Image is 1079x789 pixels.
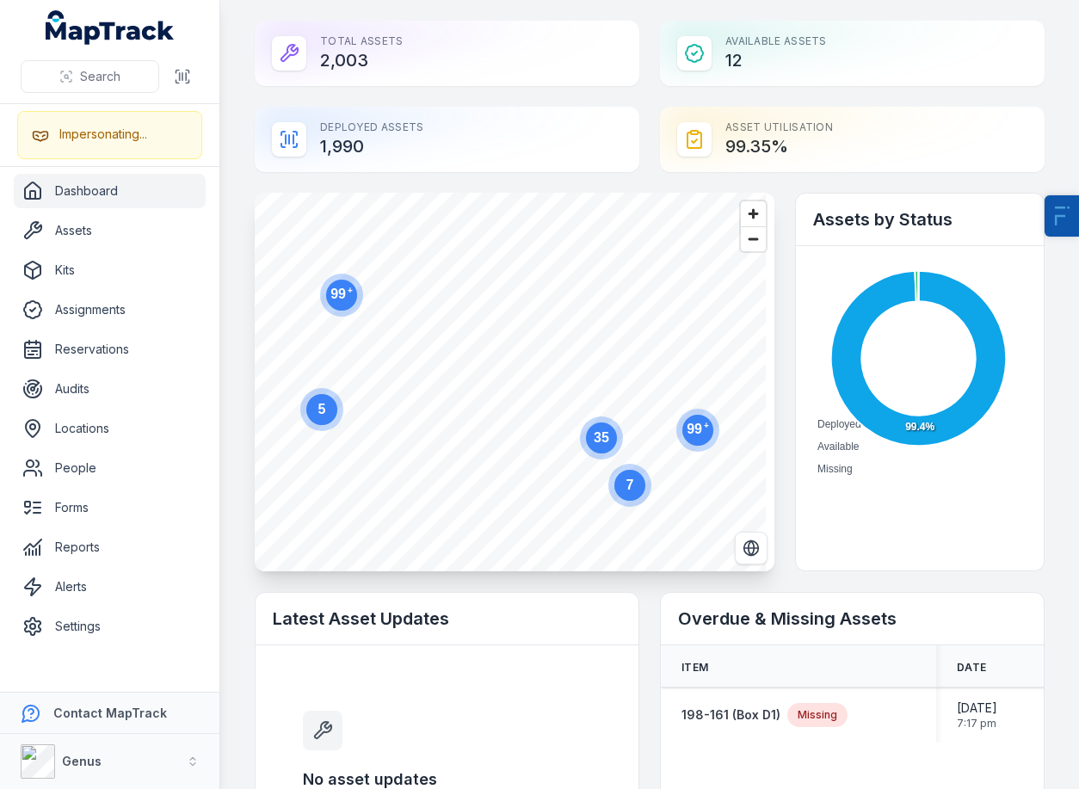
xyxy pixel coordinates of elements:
[741,201,766,226] button: Zoom in
[14,372,206,406] a: Audits
[62,754,102,768] strong: Genus
[704,421,709,430] tspan: +
[21,60,159,93] button: Search
[957,717,997,730] span: 7:17 pm
[817,441,859,453] span: Available
[681,661,708,675] span: Item
[735,532,768,564] button: Switch to Satellite View
[14,570,206,604] a: Alerts
[318,402,326,416] text: 5
[14,530,206,564] a: Reports
[817,463,853,475] span: Missing
[273,607,621,631] h2: Latest Asset Updates
[14,253,206,287] a: Kits
[14,451,206,485] a: People
[817,418,861,430] span: Deployed
[14,490,206,525] a: Forms
[14,174,206,208] a: Dashboard
[330,286,353,301] text: 99
[80,68,120,85] span: Search
[787,703,848,727] div: Missing
[594,430,609,445] text: 35
[14,411,206,446] a: Locations
[255,193,766,571] canvas: Map
[626,478,634,492] text: 7
[687,421,709,436] text: 99
[681,706,780,724] a: 198-161 (Box D1)
[14,293,206,327] a: Assignments
[957,700,997,717] span: [DATE]
[957,700,997,730] time: 04/08/2025, 7:17:25 pm
[678,607,1027,631] h2: Overdue & Missing Assets
[46,10,175,45] a: MapTrack
[741,226,766,251] button: Zoom out
[957,661,986,675] span: Date
[14,213,206,248] a: Assets
[348,286,353,295] tspan: +
[14,609,206,644] a: Settings
[53,706,167,720] strong: Contact MapTrack
[59,126,147,143] div: Impersonating...
[813,207,1027,231] h2: Assets by Status
[14,332,206,367] a: Reservations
